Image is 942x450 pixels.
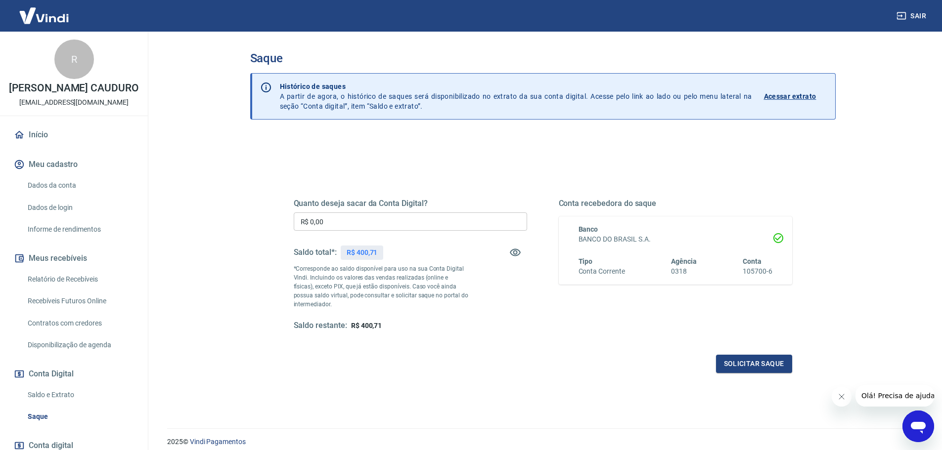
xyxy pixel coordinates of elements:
p: [EMAIL_ADDRESS][DOMAIN_NAME] [19,97,129,108]
span: Banco [579,225,598,233]
h5: Saldo restante: [294,321,347,331]
iframe: Mensagem da empresa [855,385,934,407]
span: Agência [671,257,697,265]
h5: Quanto deseja sacar da Conta Digital? [294,199,527,208]
iframe: Fechar mensagem [832,387,852,407]
iframe: Botão para abrir a janela de mensagens [902,410,934,442]
a: Saque [24,407,136,427]
span: Olá! Precisa de ajuda? [6,7,83,15]
button: Solicitar saque [716,355,792,373]
h3: Saque [250,51,836,65]
a: Saldo e Extrato [24,385,136,405]
span: Tipo [579,257,593,265]
p: R$ 400,71 [347,247,378,258]
h6: 105700-6 [743,266,772,277]
a: Dados de login [24,198,136,218]
a: Dados da conta [24,175,136,196]
p: [PERSON_NAME] CAUDURO [9,83,139,93]
img: Vindi [12,0,76,31]
a: Relatório de Recebíveis [24,269,136,289]
a: Início [12,124,136,146]
h6: 0318 [671,266,697,277]
h5: Conta recebedora do saque [559,199,792,208]
a: Contratos com credores [24,313,136,333]
button: Meus recebíveis [12,247,136,269]
p: *Corresponde ao saldo disponível para uso na sua Conta Digital Vindi. Incluindo os valores das ve... [294,264,469,309]
button: Meu cadastro [12,154,136,175]
h6: BANCO DO BRASIL S.A. [579,234,772,245]
a: Acessar extrato [764,82,827,111]
p: A partir de agora, o histórico de saques será disponibilizado no extrato da sua conta digital. Ac... [280,82,752,111]
a: Disponibilização de agenda [24,335,136,355]
h5: Saldo total*: [294,247,337,257]
a: Recebíveis Futuros Online [24,291,136,311]
div: R [54,40,94,79]
button: Conta Digital [12,363,136,385]
p: Histórico de saques [280,82,752,91]
span: R$ 400,71 [351,322,382,329]
p: 2025 © [167,437,918,447]
a: Informe de rendimentos [24,219,136,240]
button: Sair [895,7,930,25]
a: Vindi Pagamentos [190,438,246,446]
p: Acessar extrato [764,91,816,101]
span: Conta [743,257,762,265]
h6: Conta Corrente [579,266,625,277]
